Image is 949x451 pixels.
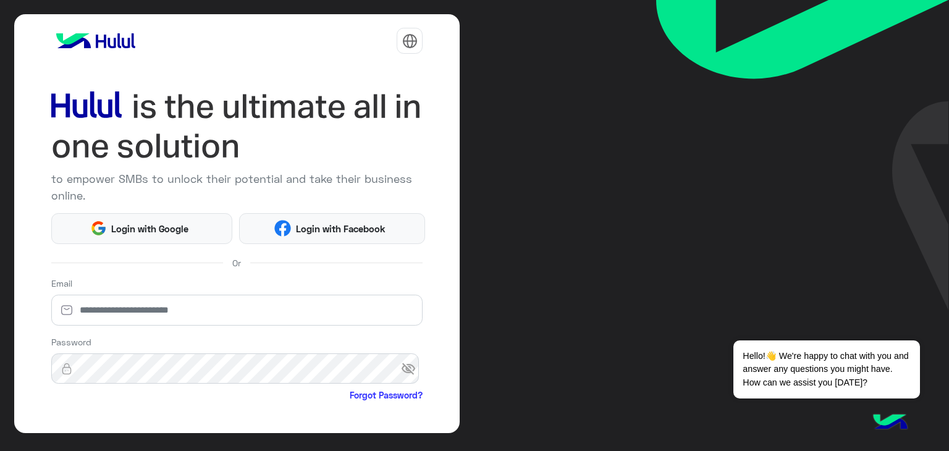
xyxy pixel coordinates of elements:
[90,220,107,237] img: Google
[869,402,912,445] img: hulul-logo.png
[51,335,91,348] label: Password
[51,363,82,375] img: lock
[107,222,193,236] span: Login with Google
[239,213,425,244] button: Login with Facebook
[232,256,241,269] span: Or
[51,86,423,166] img: hululLoginTitle_EN.svg
[51,304,82,316] img: email
[51,277,72,290] label: Email
[51,171,423,204] p: to empower SMBs to unlock their potential and take their business online.
[51,28,140,53] img: logo
[402,33,418,49] img: tab
[51,213,232,244] button: Login with Google
[401,358,423,380] span: visibility_off
[350,389,423,402] a: Forgot Password?
[733,340,919,398] span: Hello!👋 We're happy to chat with you and answer any questions you might have. How can we assist y...
[291,222,390,236] span: Login with Facebook
[274,220,291,237] img: Facebook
